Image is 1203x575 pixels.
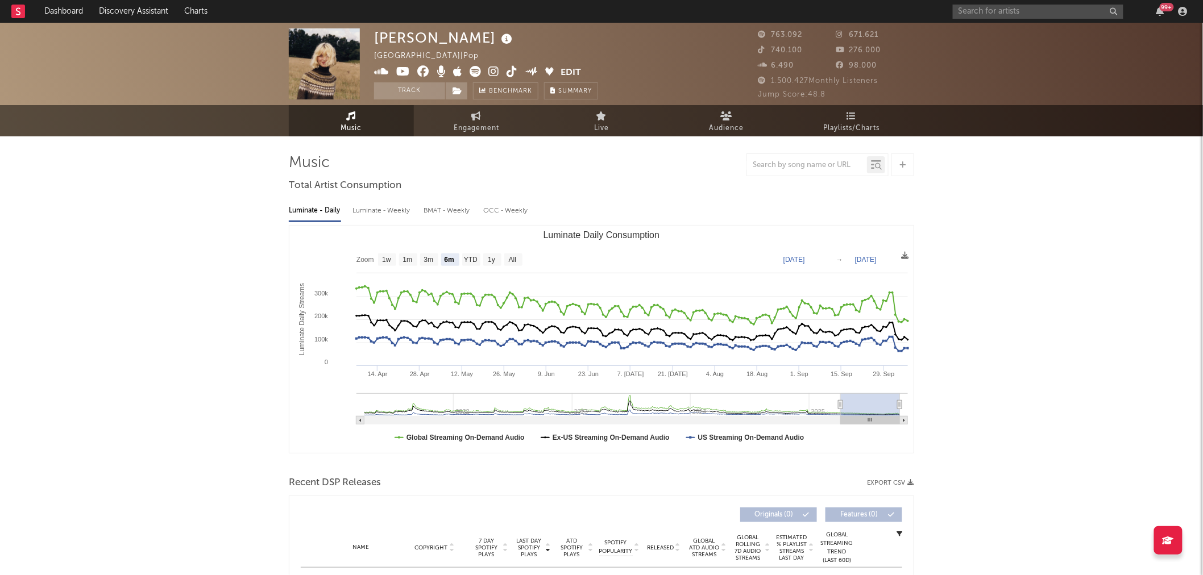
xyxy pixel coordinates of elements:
[289,105,414,136] a: Music
[289,226,914,453] svg: Luminate Daily Consumption
[493,370,516,377] text: 26. May
[341,122,362,135] span: Music
[325,359,328,365] text: 0
[836,47,881,54] span: 276.000
[352,201,412,220] div: Luminate - Weekly
[414,544,447,551] span: Copyright
[758,47,802,54] span: 740.100
[647,544,674,551] span: Released
[758,77,878,85] span: 1.500.427 Monthly Listeners
[514,537,544,558] span: Last Day Spotify Plays
[553,434,670,441] text: Ex-US Streaming On-Demand Audio
[561,66,582,80] button: Edit
[831,370,852,377] text: 15. Sep
[473,82,538,99] a: Benchmark
[599,539,633,556] span: Spotify Popularity
[789,105,914,136] a: Playlists/Charts
[410,370,430,377] text: 28. Apr
[483,201,529,220] div: OCC - Weekly
[578,370,599,377] text: 23. Jun
[594,122,609,135] span: Live
[783,256,805,264] text: [DATE]
[688,537,720,558] span: Global ATD Audio Streams
[836,256,843,264] text: →
[710,122,744,135] span: Audience
[289,201,341,220] div: Luminate - Daily
[289,476,381,490] span: Recent DSP Releases
[323,543,398,552] div: Name
[454,122,499,135] span: Engagement
[464,256,478,264] text: YTD
[471,537,501,558] span: 7 Day Spotify Plays
[740,507,817,522] button: Originals(0)
[836,31,879,39] span: 671.621
[538,370,555,377] text: 9. Jun
[356,256,374,264] text: Zoom
[825,507,902,522] button: Features(0)
[732,534,764,561] span: Global Rolling 7D Audio Streams
[509,256,516,264] text: All
[758,62,794,69] span: 6.490
[403,256,413,264] text: 1m
[382,256,391,264] text: 1w
[488,256,495,264] text: 1y
[424,256,434,264] text: 3m
[544,230,660,240] text: Luminate Daily Consumption
[314,290,328,297] text: 300k
[836,62,877,69] span: 98.000
[706,370,724,377] text: 4. Aug
[953,5,1123,19] input: Search for artists
[820,531,854,565] div: Global Streaming Trend (Last 60D)
[855,256,877,264] text: [DATE]
[747,161,867,170] input: Search by song name or URL
[314,312,328,319] text: 200k
[776,534,807,561] span: Estimated % Playlist Streams Last Day
[368,370,388,377] text: 14. Apr
[557,537,587,558] span: ATD Spotify Plays
[489,85,532,98] span: Benchmark
[698,434,804,441] text: US Streaming On-Demand Audio
[873,370,895,377] text: 29. Sep
[1160,3,1174,11] div: 99 +
[758,31,802,39] span: 763.092
[298,283,306,355] text: Luminate Daily Streams
[414,105,539,136] a: Engagement
[617,370,644,377] text: 7. [DATE]
[664,105,789,136] a: Audience
[289,179,401,193] span: Total Artist Consumption
[406,434,525,441] text: Global Streaming On-Demand Audio
[544,82,598,99] button: Summary
[451,370,474,377] text: 12. May
[867,480,914,486] button: Export CSV
[374,49,492,63] div: [GEOGRAPHIC_DATA] | Pop
[445,256,454,264] text: 6m
[424,201,472,220] div: BMAT - Weekly
[833,511,885,518] span: Features ( 0 )
[758,91,825,98] span: Jump Score: 48.8
[314,336,328,343] text: 100k
[824,122,880,135] span: Playlists/Charts
[790,370,808,377] text: 1. Sep
[748,511,800,518] span: Originals ( 0 )
[374,28,515,47] div: [PERSON_NAME]
[374,82,445,99] button: Track
[658,370,688,377] text: 21. [DATE]
[539,105,664,136] a: Live
[746,370,768,377] text: 18. Aug
[558,88,592,94] span: Summary
[1156,7,1164,16] button: 99+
